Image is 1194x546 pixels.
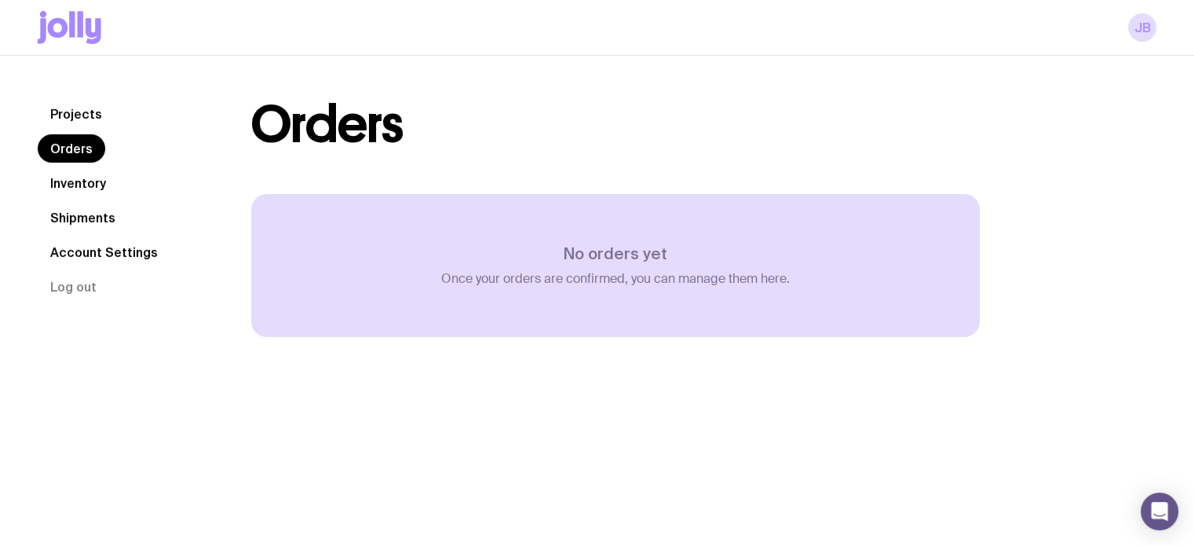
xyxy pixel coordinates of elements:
a: Projects [38,100,115,128]
div: Open Intercom Messenger [1141,493,1178,530]
a: Orders [38,134,105,163]
a: Shipments [38,203,128,232]
button: Log out [38,273,109,301]
p: Once your orders are confirmed, you can manage them here. [441,271,790,287]
a: Account Settings [38,238,170,266]
a: JB [1128,13,1156,42]
h1: Orders [251,100,403,150]
h3: No orders yet [441,244,790,263]
a: Inventory [38,169,119,197]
